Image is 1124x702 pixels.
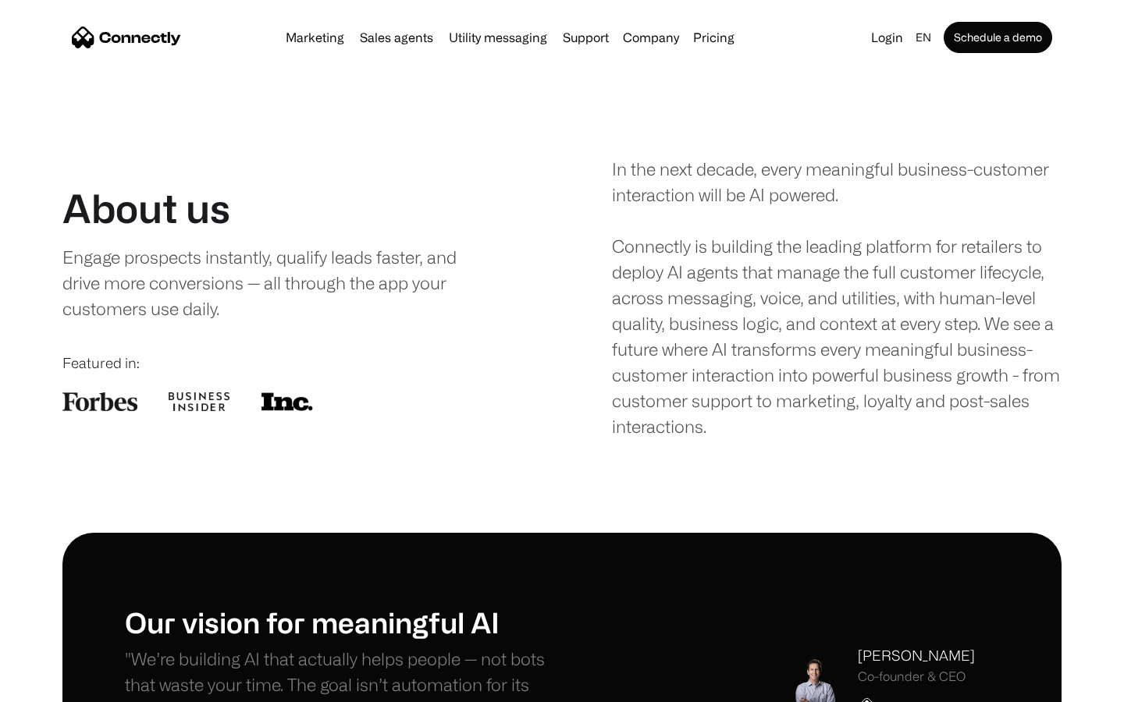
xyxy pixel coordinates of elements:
div: [PERSON_NAME] [858,645,975,666]
div: en [916,27,931,48]
div: Co-founder & CEO [858,669,975,684]
aside: Language selected: English [16,673,94,697]
a: Utility messaging [443,31,553,44]
a: Login [865,27,909,48]
ul: Language list [31,675,94,697]
div: Featured in: [62,353,512,374]
a: Sales agents [354,31,439,44]
h1: Our vision for meaningful AI [125,605,562,639]
div: Engage prospects instantly, qualify leads faster, and drive more conversions — all through the ap... [62,244,489,321]
a: Schedule a demo [944,22,1052,53]
a: Pricing [687,31,741,44]
a: Support [557,31,615,44]
div: In the next decade, every meaningful business-customer interaction will be AI powered. Connectly ... [612,156,1062,439]
div: Company [623,27,679,48]
h1: About us [62,185,230,232]
a: Marketing [279,31,350,44]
